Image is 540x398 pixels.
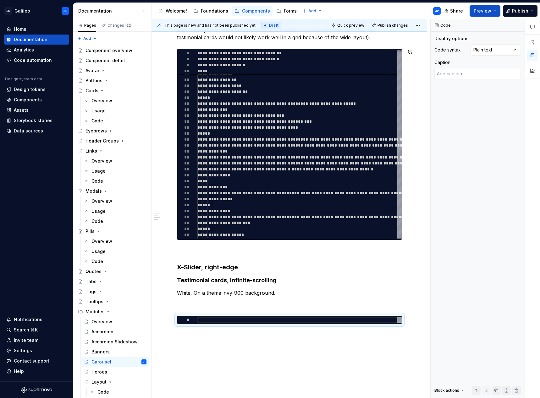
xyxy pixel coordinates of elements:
div: Code syntax [434,47,461,53]
div: Header Groups [85,138,119,144]
div: Quotes [85,268,102,275]
div: Buttons [85,78,102,84]
div: Accordion Slideshow [91,339,138,345]
div: Modules [85,309,105,315]
div: Usage [91,168,106,174]
div: Code automation [14,57,52,63]
span: Publish [512,8,528,14]
div: Overview [91,198,112,204]
button: Publish [503,5,537,17]
a: CarouselJP [81,357,149,367]
strong: X-Slider, right-edge [177,263,238,271]
button: Add [75,34,99,43]
svg: Supernova Logo [21,387,52,393]
a: Code automation [4,55,69,65]
div: Code [91,178,103,184]
div: Modals [85,188,102,194]
div: Overview [91,238,112,245]
div: JP [435,8,439,13]
div: Notifications [14,316,42,323]
div: Avatar [85,67,99,74]
div: Documentation [14,36,47,43]
a: Overview [81,156,149,166]
a: Code [81,176,149,186]
div: Carousel [91,359,111,365]
a: Modals [75,186,149,196]
a: Cards [75,86,149,96]
div: Banners [91,349,110,355]
a: Forms [274,6,299,16]
a: Pills [75,226,149,236]
div: SD [4,7,12,15]
a: Overview [81,196,149,206]
div: Usage [91,208,106,214]
span: This page is new and has not been published yet. [164,23,256,28]
a: Home [4,24,69,34]
button: Notifications [4,315,69,325]
span: Draft [269,23,278,28]
a: Overview [81,317,149,327]
a: Design tokens [4,84,69,94]
span: Add [308,8,316,13]
a: Code [81,116,149,126]
button: Quick preview [329,21,367,30]
div: Assets [14,107,29,113]
span: 22 [125,23,132,28]
div: Block actions [434,386,465,395]
a: Analytics [4,45,69,55]
div: Code [91,218,103,224]
div: Help [14,368,24,374]
a: Overview [81,236,149,246]
div: Links [85,148,97,154]
div: Component detail [85,57,125,64]
a: Heroes [81,367,149,377]
a: Tooltips [75,297,149,307]
div: Design system data [5,77,42,82]
a: Settings [4,346,69,356]
a: Components [232,6,273,16]
div: Tabs [85,278,96,285]
span: Publish changes [377,23,408,28]
a: Component detail [75,56,149,66]
a: Code [81,256,149,266]
div: JP [63,8,68,13]
span: Quick preview [337,23,364,28]
div: Code [91,118,103,124]
div: Modules [75,307,149,317]
div: Contact support [14,358,49,364]
strong: Testimonial cards, infinite-scrolling [177,277,277,283]
div: Code [97,389,109,395]
div: Changes [107,23,132,28]
div: JP [143,359,145,365]
a: Welcome! [156,6,190,16]
a: Links [75,146,149,156]
button: Add [300,7,324,15]
div: Accordion [91,329,113,335]
div: Tooltips [85,298,103,305]
div: Analytics [14,47,34,53]
a: Usage [81,246,149,256]
span: Add [83,36,91,41]
div: Galileo [14,8,30,14]
div: Components [14,97,42,103]
div: Code [91,258,103,265]
p: White, On a theme-nvy-900 background. [177,289,402,297]
a: Usage [81,166,149,176]
button: Publish changes [370,21,411,30]
div: Pages [78,23,96,28]
span: Share [450,8,463,14]
a: Banners [81,347,149,357]
div: Forms [284,8,297,14]
a: Component overview [75,46,149,56]
div: Overview [91,98,112,104]
a: Quotes [75,266,149,277]
div: Storybook stories [14,117,52,124]
div: Cards [85,88,98,94]
div: Search ⌘K [14,327,38,333]
a: Components [4,95,69,105]
div: Documentation [78,8,138,14]
a: Tags [75,287,149,297]
a: Code [81,216,149,226]
a: Code [87,387,149,397]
